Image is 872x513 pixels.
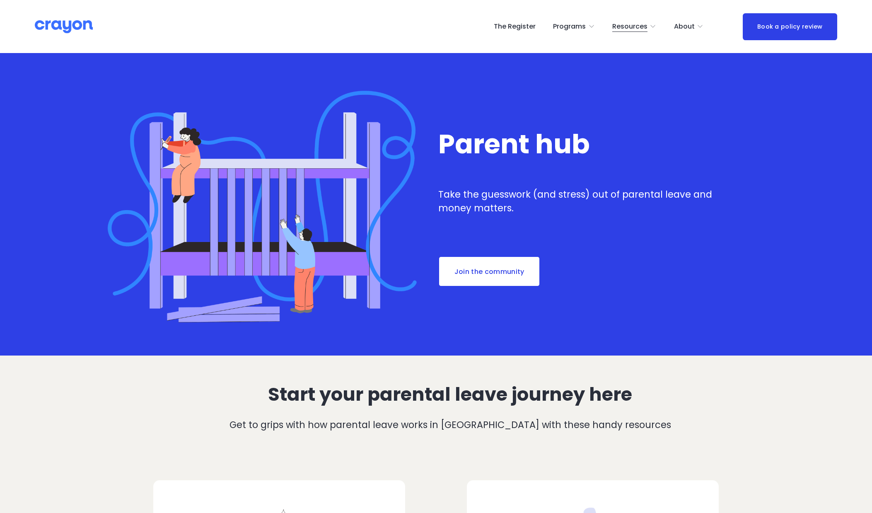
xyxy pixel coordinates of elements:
span: Programs [553,21,586,33]
a: The Register [494,20,536,33]
h2: Start your parental leave journey here [125,384,775,405]
img: Crayon [35,19,93,34]
p: Take the guesswork (and stress) out of parental leave and money matters. [438,188,719,215]
a: folder dropdown [612,20,657,33]
a: folder dropdown [674,20,704,33]
p: Get to grips with how parental leave works in [GEOGRAPHIC_DATA] with these handy resources [125,418,775,432]
a: Join the community [438,256,540,287]
span: Resources [612,21,647,33]
span: About [674,21,695,33]
a: Book a policy review [743,13,837,40]
a: folder dropdown [553,20,595,33]
h1: Parent hub [438,130,719,158]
